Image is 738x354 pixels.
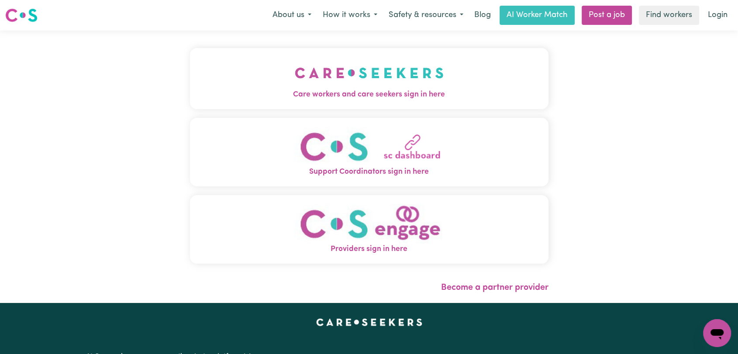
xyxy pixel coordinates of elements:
[190,118,548,186] button: Support Coordinators sign in here
[190,48,548,109] button: Care workers and care seekers sign in here
[703,6,733,25] a: Login
[267,6,317,24] button: About us
[500,6,575,25] a: AI Worker Match
[469,6,496,25] a: Blog
[317,6,383,24] button: How it works
[582,6,632,25] a: Post a job
[190,89,548,100] span: Care workers and care seekers sign in here
[190,195,548,264] button: Providers sign in here
[639,6,699,25] a: Find workers
[383,6,469,24] button: Safety & resources
[703,319,731,347] iframe: Button to launch messaging window
[5,5,38,25] a: Careseekers logo
[441,283,548,292] a: Become a partner provider
[190,166,548,178] span: Support Coordinators sign in here
[316,319,422,326] a: Careseekers home page
[5,7,38,23] img: Careseekers logo
[190,244,548,255] span: Providers sign in here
